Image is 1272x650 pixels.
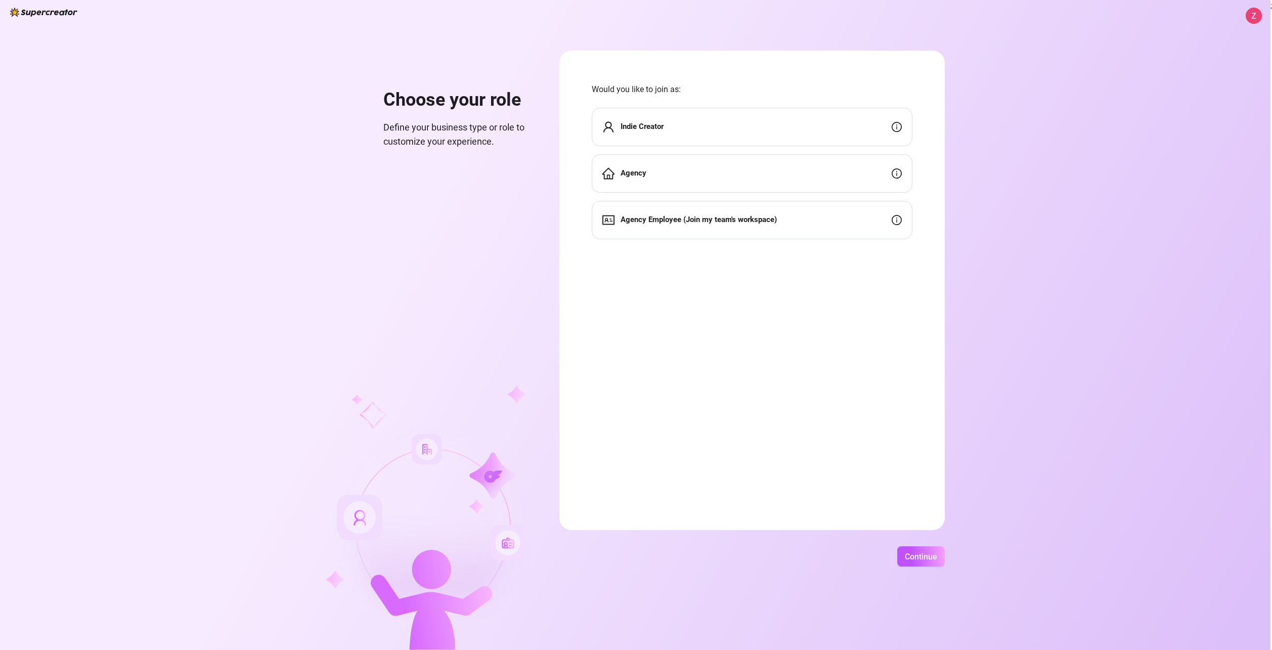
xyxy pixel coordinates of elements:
span: Would you like to join as: [592,83,912,96]
strong: Agency Employee (Join my team's workspace) [621,215,777,224]
span: home [602,167,615,180]
span: Continue [905,552,937,561]
span: idcard [602,214,615,226]
img: logo [10,8,77,17]
span: info-circle [892,122,902,132]
strong: Agency [621,168,646,178]
span: info-circle [892,168,902,179]
strong: Indie Creator [621,122,664,131]
span: user [602,121,615,133]
img: ACg8ocI5kOu7JkKPhAPl58ciQ5aHUN3vSoK1ev-Qq2ZgwQ5ZVZXZ5lw=s96-c [1246,8,1261,23]
button: Continue [897,546,945,567]
h1: Choose your role [383,89,535,111]
span: Define your business type or role to customize your experience. [383,120,535,149]
span: info-circle [892,215,902,225]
